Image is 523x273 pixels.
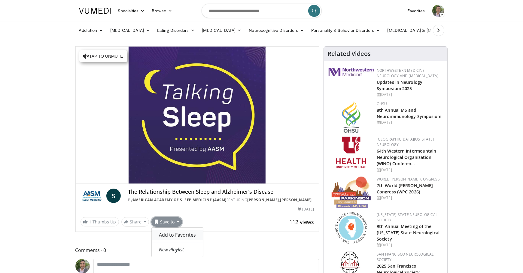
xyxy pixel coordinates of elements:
a: 64th Western Intermountain Neurological Organization (WINO) Conferen… [377,148,436,166]
a: World [PERSON_NAME] Congress [377,177,440,182]
a: S [106,189,121,203]
div: By FEATURING , [128,197,314,203]
div: [DATE] [377,195,442,201]
div: [DATE] [377,167,442,173]
h4: The Relationship Between Sleep and Alzheimer’s Disease [128,189,314,195]
a: [GEOGRAPHIC_DATA][US_STATE] Neurology [377,137,434,147]
a: American Academy of Sleep Medicine (AASM) [132,197,227,202]
a: New Playlist [152,245,203,254]
a: Northwestern Medicine Neurology and [MEDICAL_DATA] [377,68,439,78]
a: [MEDICAL_DATA] [198,24,245,36]
a: [PERSON_NAME] [247,197,279,202]
a: [MEDICAL_DATA] & [MEDICAL_DATA] [384,24,470,36]
a: 7th World [PERSON_NAME] Congress (WPC 2026) [377,183,433,195]
img: VuMedi Logo [79,8,111,14]
a: [US_STATE] State Neurological Society [377,212,437,223]
img: 2a462fb6-9365-492a-ac79-3166a6f924d8.png.150x105_q85_autocrop_double_scale_upscale_version-0.2.jpg [329,68,374,76]
div: [DATE] [377,92,442,97]
a: Personality & Behavior Disorders [308,24,384,36]
a: OHSU [377,101,387,106]
a: 9th Annual Meeting of the [US_STATE] State Neurological Society [377,223,439,242]
input: Search topics, interventions [202,4,322,18]
span: Add to Favorites [159,232,196,238]
img: 71a8b48c-8850-4916-bbdd-e2f3ccf11ef9.png.150x105_q85_autocrop_double_scale_upscale_version-0.2.png [335,212,367,244]
em: New Playlist [159,246,184,253]
div: [DATE] [377,242,442,248]
a: Browse [148,5,176,17]
img: American Academy of Sleep Medicine (AASM) [81,189,104,203]
a: Favorites [404,5,429,17]
img: Avatar [432,5,444,17]
a: [PERSON_NAME] [280,197,312,202]
button: Share [121,217,149,227]
button: Save to [151,217,182,227]
h4: Related Videos [327,50,371,57]
a: Addiction [75,24,107,36]
a: Specialties [114,5,148,17]
a: 8th Annual MS and Neuroimmunology Symposium [377,107,442,119]
a: 1 Thumbs Up [81,217,119,226]
button: Tap to unmute [79,50,127,62]
a: Add to Favorites [152,230,203,240]
a: Neurocognitive Disorders [245,24,308,36]
video-js: Video Player [76,47,319,184]
span: 112 views [289,218,314,226]
span: Comments 0 [75,246,319,254]
a: Eating Disorders [154,24,198,36]
a: [MEDICAL_DATA] [107,24,154,36]
img: da959c7f-65a6-4fcf-a939-c8c702e0a770.png.150x105_q85_autocrop_double_scale_upscale_version-0.2.png [342,101,360,133]
img: f6362829-b0a3-407d-a044-59546adfd345.png.150x105_q85_autocrop_double_scale_upscale_version-0.2.png [336,137,366,168]
div: [DATE] [377,120,442,125]
span: 1 [89,219,92,225]
a: Updates in Neurology Symposium 2025 [377,79,422,91]
img: 16fe1da8-a9a0-4f15-bd45-1dd1acf19c34.png.150x105_q85_autocrop_double_scale_upscale_version-0.2.png [332,177,371,208]
div: [DATE] [298,207,314,212]
a: San Francisco Neurological Society [377,252,433,262]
